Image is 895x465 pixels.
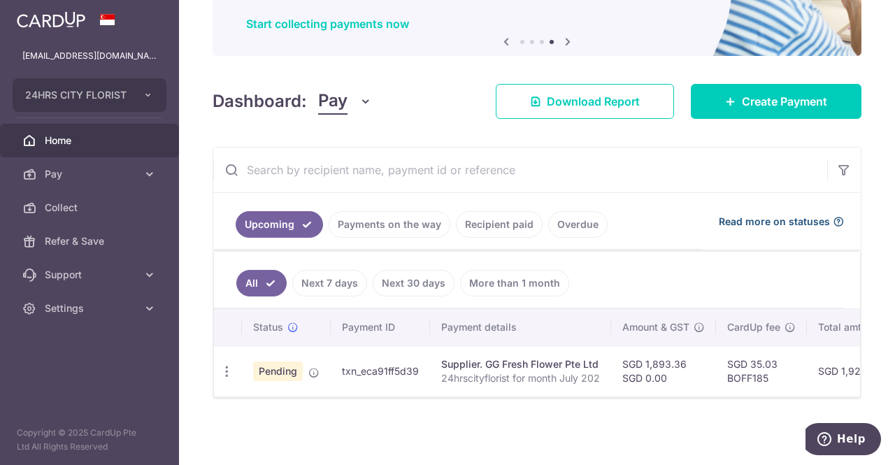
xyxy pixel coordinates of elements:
span: Refer & Save [45,234,137,248]
button: Pay [318,88,372,115]
button: 24HRS CITY FLORIST [13,78,166,112]
span: Pay [45,167,137,181]
iframe: Opens a widget where you can find more information [805,423,881,458]
a: Overdue [548,211,608,238]
a: Create Payment [691,84,861,119]
a: Upcoming [236,211,323,238]
td: SGD 35.03 BOFF185 [716,345,807,396]
span: Settings [45,301,137,315]
div: Supplier. GG Fresh Flower Pte Ltd [441,357,600,371]
a: Payments on the way [329,211,450,238]
th: Payment ID [331,309,430,345]
span: Status [253,320,283,334]
td: SGD 1,893.36 SGD 0.00 [611,345,716,396]
a: Recipient paid [456,211,543,238]
a: Next 7 days [292,270,367,296]
h4: Dashboard: [213,89,307,114]
span: Support [45,268,137,282]
span: Read more on statuses [719,215,830,229]
img: CardUp [17,11,85,28]
span: Collect [45,201,137,215]
span: 24HRS CITY FLORIST [25,88,129,102]
span: Download Report [547,93,640,110]
a: Start collecting payments now [246,17,409,31]
span: Pending [253,362,303,381]
span: CardUp fee [727,320,780,334]
span: Create Payment [742,93,827,110]
p: 24hrscityflorist for month July 202 [441,371,600,385]
th: Payment details [430,309,611,345]
span: Amount & GST [622,320,689,334]
a: Download Report [496,84,674,119]
span: Home [45,134,137,148]
td: txn_eca91ff5d39 [331,345,430,396]
td: SGD 1,928.39 [807,345,894,396]
a: Read more on statuses [719,215,844,229]
a: More than 1 month [460,270,569,296]
span: Total amt. [818,320,864,334]
a: All [236,270,287,296]
p: [EMAIL_ADDRESS][DOMAIN_NAME] [22,49,157,63]
input: Search by recipient name, payment id or reference [213,148,827,192]
span: Pay [318,88,348,115]
a: Next 30 days [373,270,454,296]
